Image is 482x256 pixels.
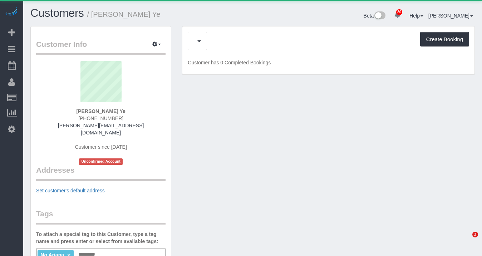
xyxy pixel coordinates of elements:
[79,158,123,164] span: Unconfirmed Account
[396,9,402,15] span: 80
[36,39,166,55] legend: Customer Info
[458,232,475,249] iframe: Intercom live chat
[390,7,404,23] a: 80
[36,208,166,225] legend: Tags
[30,7,84,19] a: Customers
[4,7,19,17] img: Automaid Logo
[36,188,105,193] a: Set customer's default address
[58,123,144,136] a: [PERSON_NAME][EMAIL_ADDRESS][DOMAIN_NAME]
[409,13,423,19] a: Help
[36,231,166,245] label: To attach a special tag to this Customer, type a tag name and press enter or select from availabl...
[87,10,161,18] small: / [PERSON_NAME] Ye
[75,144,127,150] span: Customer since [DATE]
[188,59,469,66] p: Customer has 0 Completed Bookings
[374,11,385,21] img: New interface
[364,13,386,19] a: Beta
[78,115,123,121] span: [PHONE_NUMBER]
[428,13,473,19] a: [PERSON_NAME]
[76,108,125,114] strong: [PERSON_NAME] Ye
[472,232,478,237] span: 3
[420,32,469,47] button: Create Booking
